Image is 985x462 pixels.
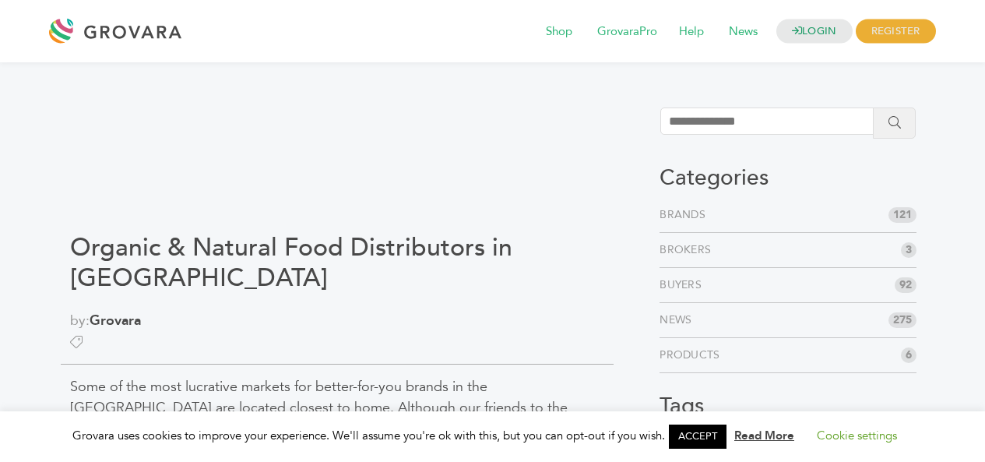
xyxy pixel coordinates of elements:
[660,207,712,223] a: Brands
[586,17,668,47] span: GrovaraPro
[535,23,583,41] a: Shop
[669,425,726,449] a: ACCEPT
[817,428,897,443] a: Cookie settings
[90,311,141,330] a: Grovara
[660,242,717,258] a: Brokers
[668,17,715,47] span: Help
[888,207,916,223] span: 121
[70,233,604,293] h1: Organic & Natural Food Distributors in [GEOGRAPHIC_DATA]
[660,347,726,363] a: Products
[660,393,916,420] h3: Tags
[718,17,769,47] span: News
[776,19,853,44] a: LOGIN
[734,428,794,443] a: Read More
[70,310,604,331] span: by:
[660,277,708,293] a: Buyers
[888,312,916,328] span: 275
[660,165,916,192] h3: Categories
[660,312,698,328] a: News
[856,19,936,44] span: REGISTER
[901,242,916,258] span: 3
[586,23,668,41] a: GrovaraPro
[72,428,913,443] span: Grovara uses cookies to improve your experience. We'll assume you're ok with this, but you can op...
[668,23,715,41] a: Help
[895,277,916,293] span: 92
[535,17,583,47] span: Shop
[718,23,769,41] a: News
[901,347,916,363] span: 6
